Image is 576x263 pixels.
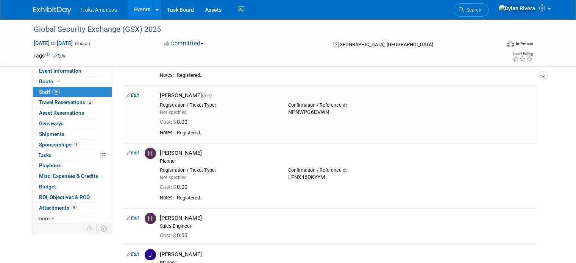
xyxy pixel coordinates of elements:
a: Misc. Expenses & Credits [33,171,112,181]
span: Search [464,7,481,13]
span: 0.00 [160,232,190,238]
span: [DATE] [DATE] [33,40,73,47]
span: Attachments [39,205,77,211]
span: Staff [39,89,60,95]
span: 0.00 [160,119,190,125]
a: Playbook [33,160,112,171]
span: Misc. Expenses & Credits [39,173,98,179]
div: Global Security Exchange (GSX) 2025 [31,23,491,36]
div: Confirmation / Reference #: [288,167,405,173]
a: Edit [126,252,139,257]
span: Event Information [39,68,81,74]
span: Sponsorships [39,142,79,148]
div: Sales Engineer [160,223,534,229]
a: Asset Reservations [33,108,112,118]
span: Playbook [39,162,61,168]
div: NPNWPG6DVWN [288,109,405,116]
img: H.jpg [145,213,156,224]
span: Giveaways [39,120,64,126]
a: Search [454,3,489,17]
span: Shipments [39,131,64,137]
span: Not specified [160,175,187,180]
div: Registration / Ticket Type: [160,167,277,173]
div: Registered. [177,72,534,79]
div: Notes: [160,130,174,136]
a: Giveaways [33,118,112,129]
a: Edit [126,150,139,156]
span: more [37,215,50,221]
td: Personalize Event Tab Strip [83,224,97,233]
a: Event Information [33,66,112,76]
span: Booth [39,78,62,84]
div: [PERSON_NAME] [160,215,534,222]
div: [PERSON_NAME] [160,251,534,258]
a: Shipments [33,129,112,139]
img: Dylan Rivera [498,4,535,12]
span: (me) [202,93,212,98]
span: Traka Americas [80,7,117,13]
span: (3 days) [74,41,90,46]
a: Edit [126,93,139,98]
div: Notes: [160,72,174,78]
td: Tags [33,52,66,59]
a: Edit [126,215,139,221]
span: Budget [39,184,56,190]
i: Booth reservation complete [57,79,61,83]
span: 2 [87,100,93,105]
img: J.jpg [145,249,156,260]
img: H.jpg [145,148,156,159]
a: Edit [53,53,66,59]
span: ROI, Objectives & ROO [39,194,90,200]
span: [GEOGRAPHIC_DATA], [GEOGRAPHIC_DATA] [338,42,433,47]
span: Travel Reservations [39,99,93,105]
span: 9 [71,205,77,210]
span: Tasks [38,152,52,158]
div: Event Format [459,39,533,51]
div: Notes: [160,195,174,201]
a: Attachments9 [33,203,112,213]
a: ROI, Objectives & ROO [33,192,112,202]
span: Cost: $ [160,62,177,68]
div: In-Person [515,41,533,47]
img: Format-Inperson.png [507,40,514,47]
a: Staff16 [33,87,112,97]
div: Confirmation / Reference #: [288,102,405,108]
span: 1 [73,142,79,147]
td: Toggle Event Tabs [97,224,112,233]
div: Event Rating [512,52,533,56]
span: Cost: $ [160,184,177,190]
span: to [50,40,57,46]
a: Tasks [33,150,112,160]
span: 0.00 [160,184,190,190]
span: Asset Reservations [39,110,84,116]
div: Planner [160,158,534,164]
a: Sponsorships1 [33,140,112,150]
a: more [33,213,112,224]
div: Registered. [177,130,534,136]
div: [PERSON_NAME] [160,92,534,99]
span: Cost: $ [160,232,177,238]
span: 0.00 [160,62,190,68]
div: LFNX46DKYYM [288,174,405,181]
a: Booth [33,76,112,87]
div: [PERSON_NAME] [160,149,534,157]
a: Travel Reservations2 [33,97,112,107]
span: Not specified [160,110,187,115]
a: Budget [33,182,112,192]
div: Registration / Ticket Type: [160,102,277,108]
button: Committed [161,40,206,48]
div: Registered. [177,195,534,201]
span: 16 [52,89,60,95]
img: ExhibitDay [33,6,71,14]
span: Cost: $ [160,119,177,125]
